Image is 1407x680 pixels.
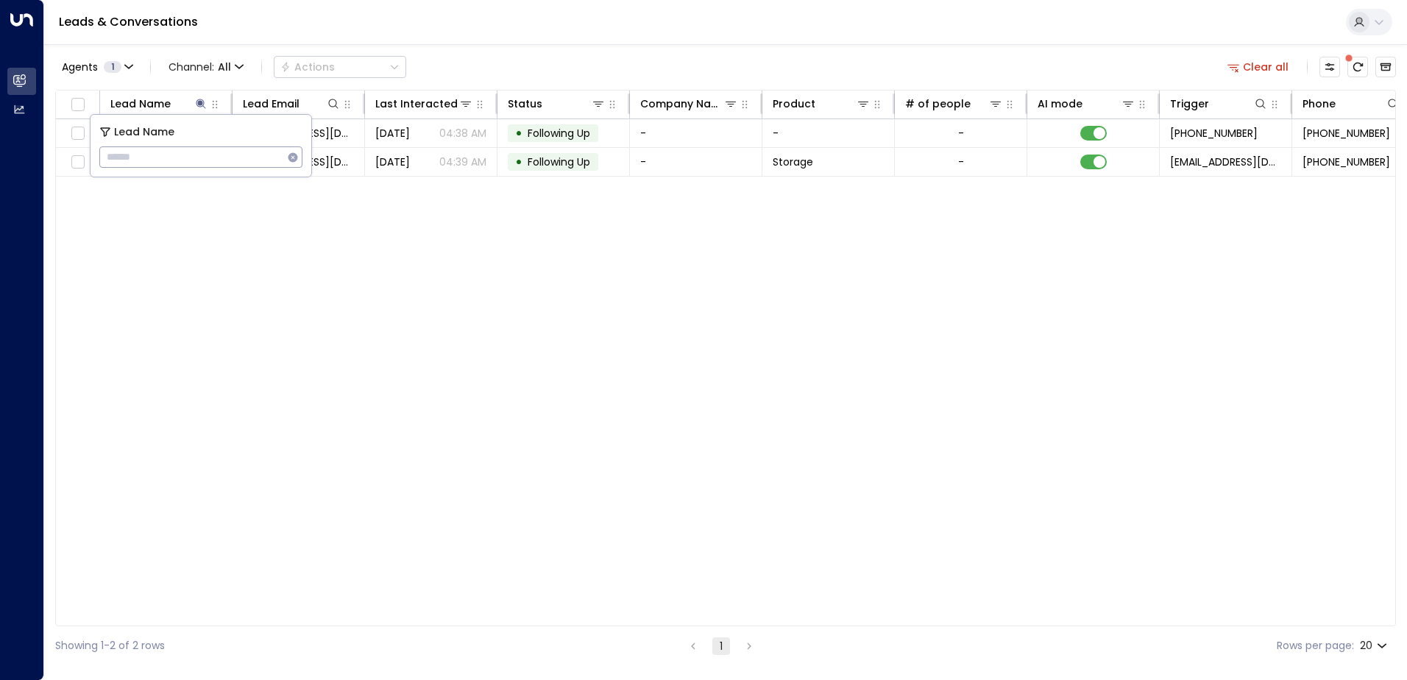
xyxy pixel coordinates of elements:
button: Actions [274,56,406,78]
button: Channel:All [163,57,249,77]
span: leads@space-station.co.uk [1170,155,1281,169]
div: Phone [1303,95,1400,113]
button: Archived Leads [1375,57,1396,77]
div: Company Name [640,95,723,113]
div: # of people [905,95,1003,113]
nav: pagination navigation [684,637,759,655]
span: Channel: [163,57,249,77]
span: 1 [104,61,121,73]
span: Oct 10, 2025 [375,126,410,141]
span: Agents [62,62,98,72]
a: Leads & Conversations [59,13,198,30]
span: Toggle select row [68,153,87,171]
label: Rows per page: [1277,638,1354,654]
span: Storage [773,155,813,169]
div: Last Interacted [375,95,473,113]
span: +447786704039 [1170,126,1258,141]
div: Lead Email [243,95,300,113]
div: • [515,121,522,146]
div: Product [773,95,815,113]
div: Status [508,95,606,113]
div: Product [773,95,871,113]
span: Lead Name [114,124,174,141]
div: Status [508,95,542,113]
div: Actions [280,60,335,74]
p: 04:38 AM [439,126,486,141]
span: Following Up [528,155,590,169]
div: - [958,126,964,141]
button: page 1 [712,637,730,655]
span: Following Up [528,126,590,141]
button: Agents1 [55,57,138,77]
div: Phone [1303,95,1336,113]
button: Customize [1319,57,1340,77]
div: Showing 1-2 of 2 rows [55,638,165,654]
div: Lead Name [110,95,171,113]
span: Toggle select all [68,96,87,114]
p: 04:39 AM [439,155,486,169]
span: Yesterday [375,155,410,169]
div: Button group with a nested menu [274,56,406,78]
div: Trigger [1170,95,1209,113]
button: Clear all [1222,57,1295,77]
div: • [515,149,522,174]
div: Lead Name [110,95,208,113]
div: # of people [905,95,971,113]
div: AI mode [1038,95,1135,113]
span: Toggle select row [68,124,87,143]
div: Lead Email [243,95,341,113]
span: +447786704039 [1303,155,1390,169]
span: All [218,61,231,73]
td: - [762,119,895,147]
div: Last Interacted [375,95,458,113]
span: +447786704039 [1303,126,1390,141]
td: - [630,148,762,176]
div: - [958,155,964,169]
div: Company Name [640,95,738,113]
div: 20 [1360,635,1390,656]
div: Trigger [1170,95,1268,113]
div: AI mode [1038,95,1082,113]
td: - [630,119,762,147]
span: There are new threads available. Refresh the grid to view the latest updates. [1347,57,1368,77]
